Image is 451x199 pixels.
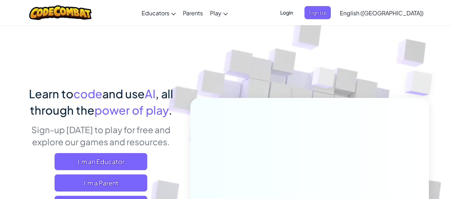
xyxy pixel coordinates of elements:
a: Educators [138,3,179,22]
a: I'm a Parent [55,174,147,192]
span: English ([GEOGRAPHIC_DATA]) [340,9,424,17]
a: Parents [179,3,206,22]
a: I'm an Educator [55,153,147,170]
span: power of play [94,103,169,117]
span: and use [102,87,145,101]
span: Play [210,9,221,17]
img: CodeCombat logo [29,5,92,20]
span: code [73,87,102,101]
button: Login [276,6,297,19]
button: Sign Up [304,6,331,19]
p: Sign-up [DATE] to play for free and explore our games and resources. [22,124,180,148]
a: English ([GEOGRAPHIC_DATA]) [336,3,427,22]
a: Play [206,3,231,22]
span: Educators [142,9,169,17]
span: AI [145,87,155,101]
span: . [169,103,172,117]
span: Learn to [29,87,73,101]
img: Overlap cubes [298,53,349,106]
